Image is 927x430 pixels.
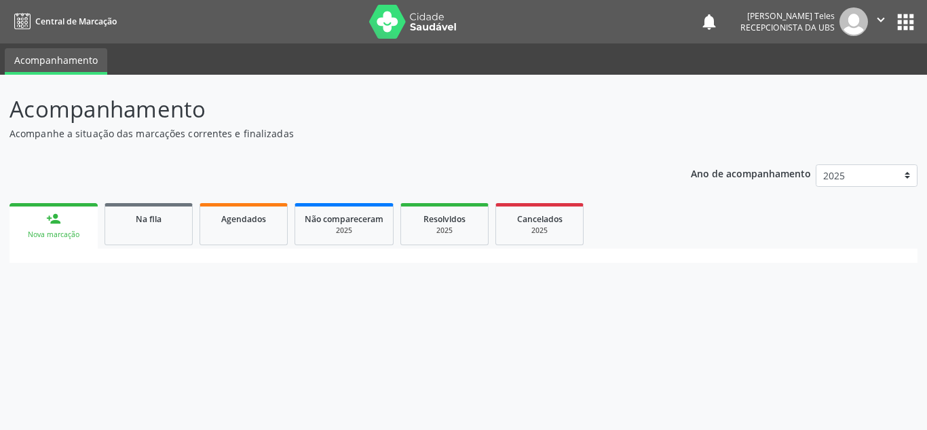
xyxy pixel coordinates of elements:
a: Central de Marcação [10,10,117,33]
span: Não compareceram [305,213,383,225]
button: notifications [700,12,719,31]
span: Recepcionista da UBS [740,22,835,33]
div: 2025 [305,226,383,236]
div: [PERSON_NAME] Teles [740,10,835,22]
img: img [839,7,868,36]
span: Na fila [136,213,162,225]
p: Ano de acompanhamento [691,164,811,181]
div: 2025 [411,226,478,236]
a: Acompanhamento [5,48,107,75]
span: Resolvidos [423,213,466,225]
span: Central de Marcação [35,16,117,27]
div: Nova marcação [19,230,88,240]
span: Cancelados [517,213,563,225]
div: 2025 [506,226,573,236]
p: Acompanhe a situação das marcações correntes e finalizadas [10,126,645,141]
span: Agendados [221,213,266,225]
button:  [868,7,894,36]
button: apps [894,10,917,34]
div: person_add [46,211,61,226]
p: Acompanhamento [10,92,645,126]
i:  [873,12,888,27]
